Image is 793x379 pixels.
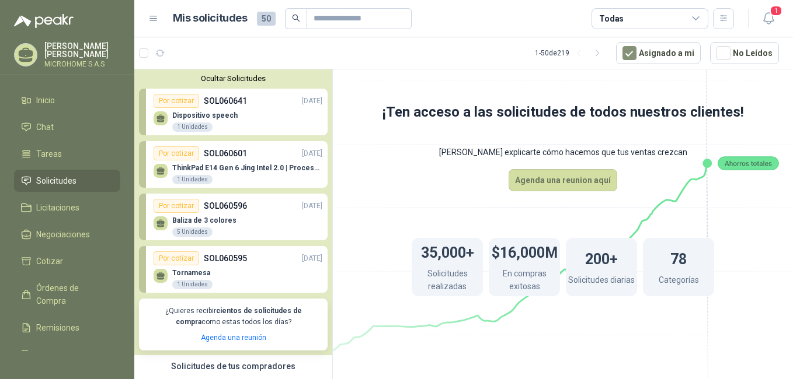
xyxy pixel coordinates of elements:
[659,273,699,289] p: Categorías
[139,141,328,188] a: Por cotizarSOL060601[DATE] ThinkPad E14 Gen 6 Jing Intel 2.0 | Procesador Intel Core Ultra 5 125U...
[14,277,120,312] a: Órdenes de Compra
[14,89,120,111] a: Inicio
[758,8,779,29] button: 1
[44,42,120,58] p: [PERSON_NAME] [PERSON_NAME]
[36,255,63,268] span: Cotizar
[44,61,120,68] p: MICROHOME S.A.S
[154,199,199,213] div: Por cotizar
[204,252,247,265] p: SOL060595
[201,334,266,342] a: Agenda una reunión
[14,317,120,339] a: Remisiones
[36,201,79,214] span: Licitaciones
[154,146,199,160] div: Por cotizar
[257,12,276,26] span: 50
[14,196,120,219] a: Licitaciones
[14,343,120,366] a: Configuración
[36,321,79,334] span: Remisiones
[36,94,55,107] span: Inicio
[172,227,213,237] div: 5 Unidades
[36,121,54,134] span: Chat
[302,148,322,159] p: [DATE]
[14,14,74,28] img: Logo peakr
[36,348,88,361] span: Configuración
[146,306,321,328] p: ¿Quieres recibir como estas todos los días?
[302,201,322,212] p: [DATE]
[14,170,120,192] a: Solicitudes
[36,174,76,187] span: Solicitudes
[139,194,328,240] a: Por cotizarSOL060596[DATE] Baliza de 3 colores5 Unidades
[509,169,617,191] button: Agenda una reunion aquí
[36,282,109,307] span: Órdenes de Compra
[292,14,300,22] span: search
[616,42,701,64] button: Asignado a mi
[14,143,120,165] a: Tareas
[421,238,474,264] h1: 35,000+
[204,199,247,212] p: SOL060596
[154,94,199,108] div: Por cotizar
[154,251,199,265] div: Por cotizar
[412,267,483,296] p: Solicitudes realizadas
[172,122,213,132] div: 1 Unidades
[204,147,247,160] p: SOL060601
[670,245,687,271] h1: 78
[173,10,248,27] h1: Mis solicitudes
[176,307,302,326] b: cientos de solicitudes de compra
[172,111,238,120] p: Dispositivo speech
[302,96,322,107] p: [DATE]
[134,69,332,355] div: Ocultar SolicitudesPor cotizarSOL060641[DATE] Dispositivo speech1 UnidadesPor cotizarSOL060601[DA...
[302,253,322,264] p: [DATE]
[36,148,62,160] span: Tareas
[710,42,779,64] button: No Leídos
[568,273,635,289] p: Solicitudes diarias
[14,223,120,245] a: Negociaciones
[139,74,328,83] button: Ocultar Solicitudes
[535,44,607,62] div: 1 - 50 de 219
[134,355,332,377] div: Solicitudes de tus compradores
[172,269,213,277] p: Tornamesa
[172,164,322,172] p: ThinkPad E14 Gen 6 Jing Intel 2.0 | Procesador Intel Core Ultra 5 125U ( 12
[139,246,328,293] a: Por cotizarSOL060595[DATE] Tornamesa1 Unidades
[172,175,213,184] div: 1 Unidades
[172,280,213,289] div: 1 Unidades
[14,250,120,272] a: Cotizar
[770,5,782,16] span: 1
[489,267,560,296] p: En compras exitosas
[599,12,624,25] div: Todas
[139,89,328,135] a: Por cotizarSOL060641[DATE] Dispositivo speech1 Unidades
[492,238,558,264] h1: $16,000M
[36,228,90,241] span: Negociaciones
[204,94,247,107] p: SOL060641
[172,216,236,224] p: Baliza de 3 colores
[585,245,618,271] h1: 200+
[14,116,120,138] a: Chat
